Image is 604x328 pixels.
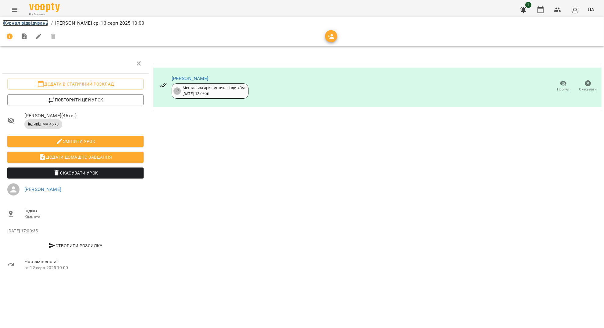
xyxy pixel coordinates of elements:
[2,19,602,27] nav: breadcrumb
[24,122,62,127] span: індивід МА 45 хв
[7,2,22,17] button: Menu
[7,136,144,147] button: Змінити урок
[7,79,144,90] button: Додати в статичний розклад
[585,4,597,15] button: UA
[7,168,144,178] button: Скасувати Урок
[24,258,144,265] span: Час змінено з:
[29,3,60,12] img: Voopty Logo
[551,78,576,95] button: Прогул
[12,138,139,145] span: Змінити урок
[579,87,597,92] span: Скасувати
[29,12,60,16] span: For Business
[55,19,144,27] p: [PERSON_NAME] ср, 13 серп 2025 10:00
[172,76,209,81] a: [PERSON_NAME]
[12,169,139,177] span: Скасувати Урок
[525,2,531,8] span: 1
[7,94,144,105] button: Повторити цей урок
[24,186,61,192] a: [PERSON_NAME]
[24,265,144,271] p: вт 12 серп 2025 10:00
[576,78,600,95] button: Скасувати
[12,96,139,104] span: Повторити цей урок
[173,87,181,95] div: 17
[7,228,144,234] p: [DATE] 17:00:35
[24,207,144,214] span: Індив
[557,87,570,92] span: Прогул
[24,214,144,220] p: Кімната
[10,242,141,249] span: Створити розсилку
[588,6,594,13] span: UA
[12,80,139,88] span: Додати в статичний розклад
[24,112,144,119] span: [PERSON_NAME] ( 45 хв. )
[7,152,144,163] button: Додати домашнє завдання
[12,153,139,161] span: Додати домашнє завдання
[2,20,48,26] a: Журнал відвідувань
[51,19,53,27] li: /
[571,5,579,14] img: avatar_s.png
[7,240,144,251] button: Створити розсилку
[183,85,245,97] div: Ментальна арифметика: Індив 3м [DATE] - 13 серп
